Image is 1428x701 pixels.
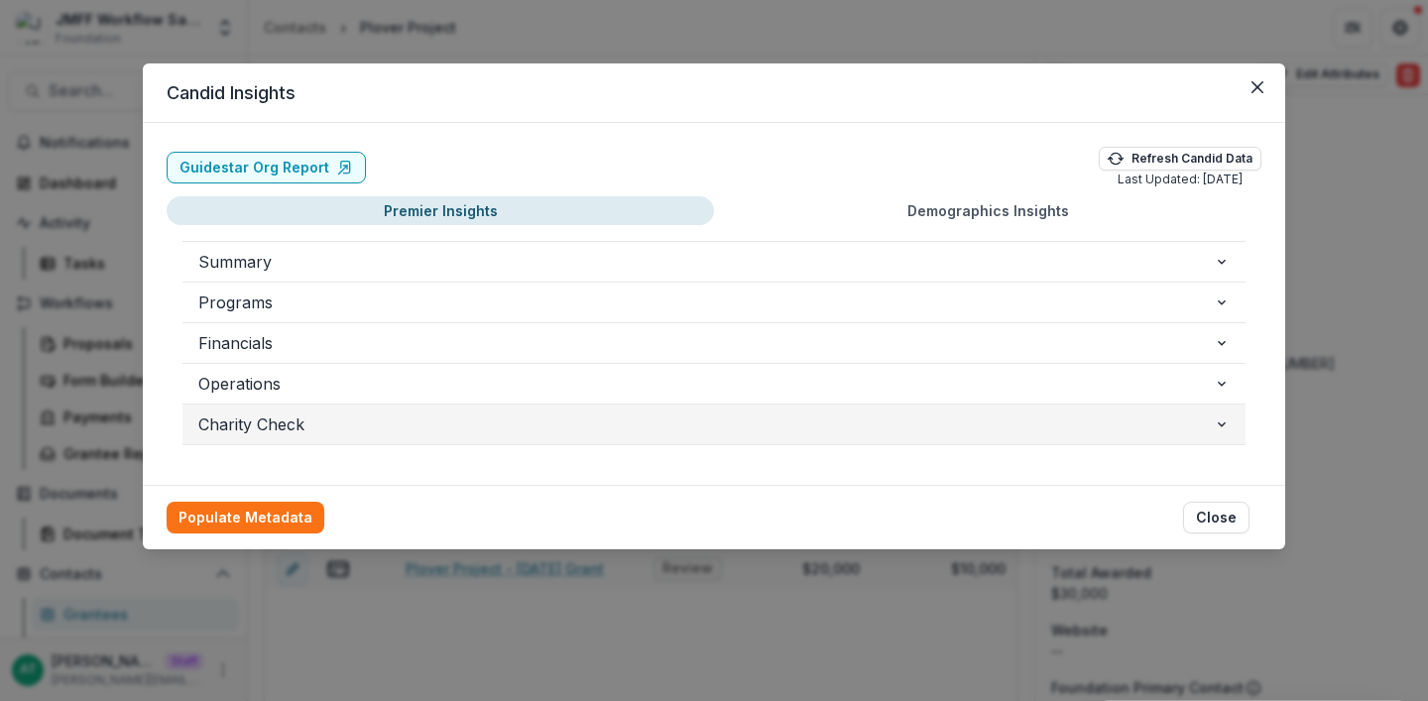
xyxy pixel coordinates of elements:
[182,364,1246,404] button: Operations
[182,405,1246,444] button: Charity Check
[1242,71,1273,103] button: Close
[198,291,1214,314] span: Programs
[198,412,1214,436] span: Charity Check
[1099,147,1261,171] button: Refresh Candid Data
[714,196,1261,225] button: Demographics Insights
[1118,171,1243,188] p: Last Updated: [DATE]
[182,242,1246,282] button: Summary
[198,372,1214,396] span: Operations
[182,323,1246,363] button: Financials
[167,196,714,225] button: Premier Insights
[143,63,1285,123] header: Candid Insights
[167,502,324,533] button: Populate Metadata
[167,152,366,183] a: Guidestar Org Report
[1183,502,1249,533] button: Close
[198,331,1214,355] span: Financials
[182,283,1246,322] button: Programs
[198,250,1214,274] span: Summary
